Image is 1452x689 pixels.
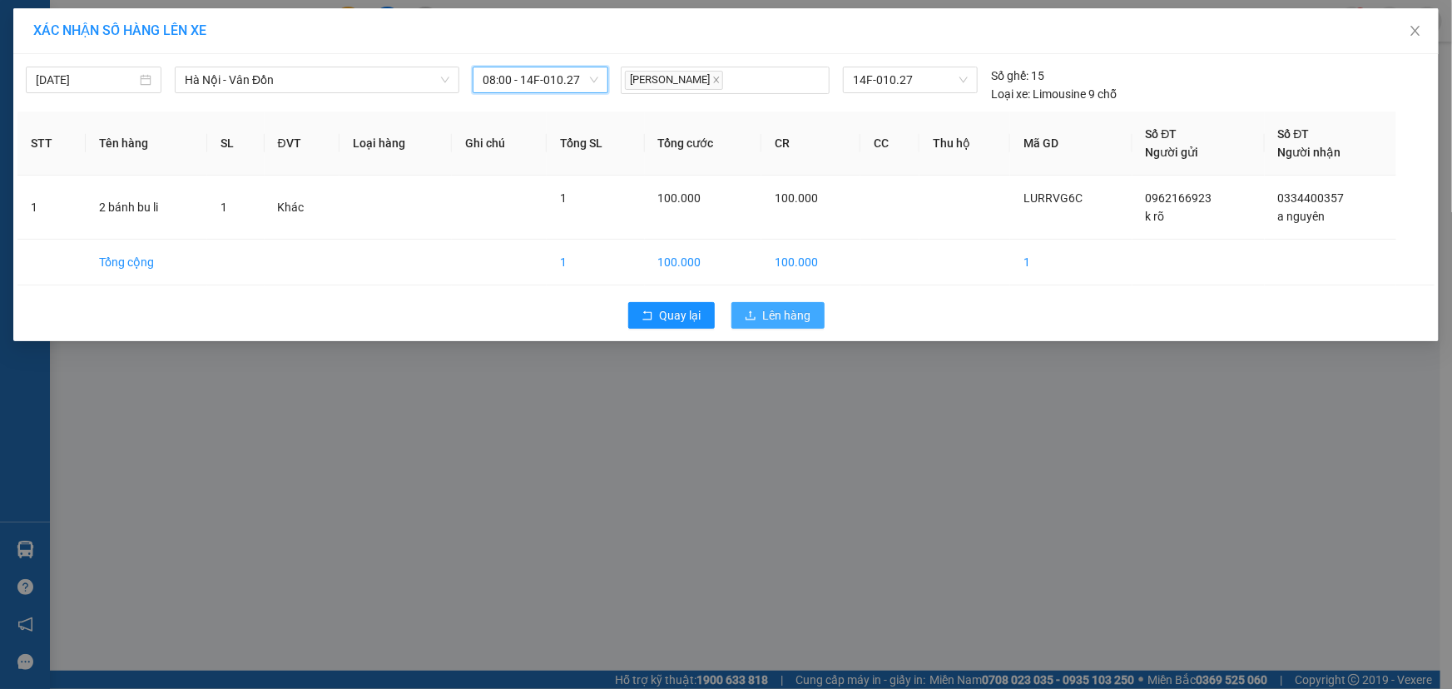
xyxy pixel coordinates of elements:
[991,85,1117,103] div: Limousine 9 chỗ
[919,112,1010,176] th: Thu hộ
[265,176,340,240] td: Khác
[745,310,756,323] span: upload
[761,240,860,285] td: 100.000
[1146,146,1199,159] span: Người gửi
[221,201,227,214] span: 1
[712,76,721,84] span: close
[1010,112,1132,176] th: Mã GD
[440,75,450,85] span: down
[763,306,811,325] span: Lên hàng
[86,112,207,176] th: Tên hàng
[1146,210,1165,223] span: k rõ
[452,112,547,176] th: Ghi chú
[658,191,701,205] span: 100.000
[991,67,1028,85] span: Số ghế:
[1392,8,1439,55] button: Close
[265,112,340,176] th: ĐVT
[1278,210,1326,223] span: a nguyên
[86,240,207,285] td: Tổng cộng
[660,306,701,325] span: Quay lại
[1278,191,1345,205] span: 0334400357
[86,176,207,240] td: 2 bánh bu li
[207,112,264,176] th: SL
[36,71,136,89] input: 12/09/2025
[645,112,761,176] th: Tổng cước
[339,112,452,176] th: Loại hàng
[731,302,825,329] button: uploadLên hàng
[853,67,968,92] span: 14F-010.27
[547,112,645,176] th: Tổng SL
[33,22,206,38] span: XÁC NHẬN SỐ HÀNG LÊN XE
[1278,127,1310,141] span: Số ĐT
[860,112,919,176] th: CC
[761,112,860,176] th: CR
[17,176,86,240] td: 1
[775,191,818,205] span: 100.000
[625,71,723,90] span: [PERSON_NAME]
[1409,24,1422,37] span: close
[991,67,1044,85] div: 15
[642,310,653,323] span: rollback
[645,240,761,285] td: 100.000
[1146,191,1212,205] span: 0962166923
[547,240,645,285] td: 1
[1023,191,1083,205] span: LURRVG6C
[483,67,598,92] span: 08:00 - 14F-010.27
[185,67,449,92] span: Hà Nội - Vân Đồn
[560,191,567,205] span: 1
[991,85,1030,103] span: Loại xe:
[1146,127,1177,141] span: Số ĐT
[1010,240,1132,285] td: 1
[1278,146,1341,159] span: Người nhận
[628,302,715,329] button: rollbackQuay lại
[17,112,86,176] th: STT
